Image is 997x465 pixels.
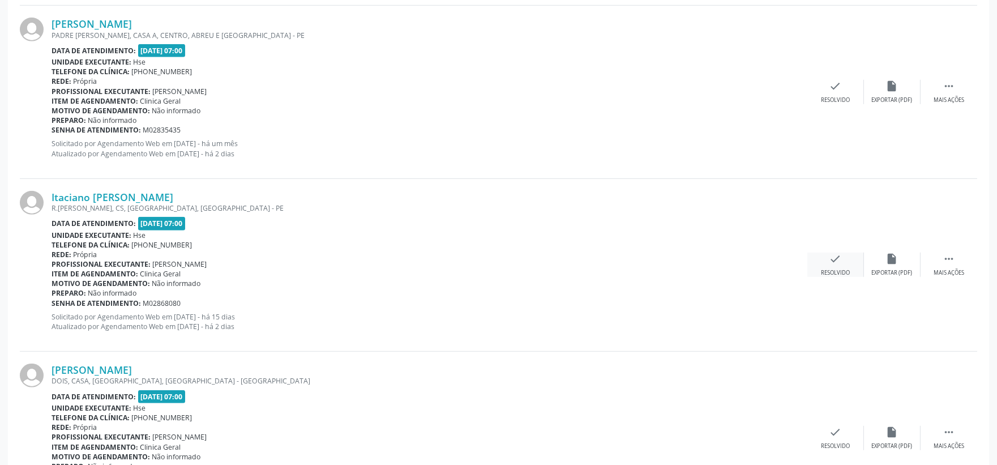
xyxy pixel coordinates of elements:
span: [DATE] 07:00 [138,217,186,230]
i:  [943,253,955,265]
a: [PERSON_NAME] [52,18,132,30]
img: img [20,364,44,387]
b: Telefone da clínica: [52,67,130,76]
div: R.[PERSON_NAME], CS, [GEOGRAPHIC_DATA], [GEOGRAPHIC_DATA] - PE [52,203,807,213]
span: Hse [134,403,146,413]
span: Própria [74,423,97,432]
div: Exportar (PDF) [872,269,913,277]
span: Hse [134,231,146,240]
p: Solicitado por Agendamento Web em [DATE] - há 15 dias Atualizado por Agendamento Web em [DATE] - ... [52,312,807,331]
span: Própria [74,250,97,259]
b: Telefone da clínica: [52,413,130,423]
b: Profissional executante: [52,432,151,442]
span: Não informado [152,452,201,462]
a: Itaciano [PERSON_NAME] [52,191,173,203]
span: [PERSON_NAME] [153,432,207,442]
i: insert_drive_file [886,426,898,438]
b: Profissional executante: [52,87,151,96]
p: Solicitado por Agendamento Web em [DATE] - há um mês Atualizado por Agendamento Web em [DATE] - h... [52,139,807,158]
b: Data de atendimento: [52,46,136,56]
b: Item de agendamento: [52,442,138,452]
b: Data de atendimento: [52,392,136,402]
span: [DATE] 07:00 [138,390,186,403]
i: check [829,80,842,92]
div: PADRE [PERSON_NAME], CASA A, CENTRO, ABREU E [GEOGRAPHIC_DATA] - PE [52,31,807,40]
div: Resolvido [821,442,850,450]
span: [PHONE_NUMBER] [132,67,192,76]
span: [PHONE_NUMBER] [132,240,192,250]
span: Não informado [152,106,201,116]
b: Motivo de agendamento: [52,106,150,116]
b: Preparo: [52,288,86,298]
i: check [829,253,842,265]
a: [PERSON_NAME] [52,364,132,376]
span: Própria [74,76,97,86]
span: M02835435 [143,125,181,135]
b: Rede: [52,423,71,432]
span: Clinica Geral [140,269,181,279]
i: check [829,426,842,438]
b: Motivo de agendamento: [52,279,150,288]
b: Senha de atendimento: [52,298,141,308]
span: [PHONE_NUMBER] [132,413,192,423]
img: img [20,191,44,215]
img: img [20,18,44,41]
span: [PERSON_NAME] [153,87,207,96]
b: Unidade executante: [52,403,131,413]
b: Rede: [52,76,71,86]
i: insert_drive_file [886,253,898,265]
i: insert_drive_file [886,80,898,92]
b: Profissional executante: [52,259,151,269]
b: Item de agendamento: [52,96,138,106]
div: Mais ações [934,442,964,450]
i:  [943,426,955,438]
span: Não informado [152,279,201,288]
span: [DATE] 07:00 [138,44,186,57]
div: Mais ações [934,269,964,277]
span: Hse [134,57,146,67]
b: Item de agendamento: [52,269,138,279]
b: Senha de atendimento: [52,125,141,135]
b: Unidade executante: [52,231,131,240]
span: Não informado [88,288,137,298]
div: Mais ações [934,96,964,104]
span: Clinica Geral [140,442,181,452]
b: Motivo de agendamento: [52,452,150,462]
div: Resolvido [821,96,850,104]
span: M02868080 [143,298,181,308]
b: Data de atendimento: [52,219,136,228]
b: Telefone da clínica: [52,240,130,250]
b: Unidade executante: [52,57,131,67]
b: Rede: [52,250,71,259]
b: Preparo: [52,116,86,125]
div: Exportar (PDF) [872,96,913,104]
div: Exportar (PDF) [872,442,913,450]
span: [PERSON_NAME] [153,259,207,269]
div: Resolvido [821,269,850,277]
i:  [943,80,955,92]
span: Não informado [88,116,137,125]
span: Clinica Geral [140,96,181,106]
div: DOIS, CASA, [GEOGRAPHIC_DATA], [GEOGRAPHIC_DATA] - [GEOGRAPHIC_DATA] [52,376,807,386]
